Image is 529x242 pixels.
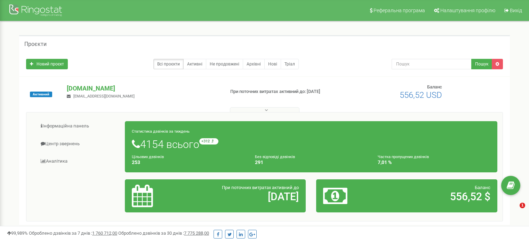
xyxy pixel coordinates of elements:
span: 1 [520,203,525,208]
h4: 7,01 % [378,160,490,165]
a: Всі проєкти [153,59,184,69]
h2: 556,52 $ [383,191,490,202]
a: Новий проєкт [26,59,68,69]
small: Цільових дзвінків [132,155,164,159]
span: Вихід [510,8,522,13]
h2: [DATE] [191,191,299,202]
iframe: Intercom live chat [505,203,522,219]
h1: 4154 всього [132,138,490,150]
span: Реферальна програма [374,8,425,13]
span: [EMAIL_ADDRESS][DOMAIN_NAME] [73,94,135,99]
span: Оброблено дзвінків за 7 днів : [29,231,117,236]
p: При поточних витратах активний до: [DATE] [230,88,342,95]
h5: Проєкти [24,41,47,47]
a: Активні [183,59,206,69]
u: 7 775 288,00 [184,231,209,236]
a: Тріал [281,59,299,69]
span: 99,989% [7,231,28,236]
small: Статистика дзвінків за тиждень [132,129,190,134]
input: Пошук [392,59,472,69]
u: 1 760 712,00 [92,231,117,236]
a: Центр звернень [32,135,125,153]
span: При поточних витратах активний до [222,185,299,190]
a: Інформаційна панель [32,118,125,135]
span: Оброблено дзвінків за 30 днів : [118,231,209,236]
a: Архівні [243,59,265,69]
h4: 291 [255,160,368,165]
span: Баланс [427,84,442,89]
a: Не продовжені [206,59,243,69]
span: Баланс [475,185,490,190]
p: [DOMAIN_NAME] [67,84,219,93]
h4: 253 [132,160,245,165]
span: 556,52 USD [400,90,442,100]
small: Без відповіді дзвінків [255,155,295,159]
a: Нові [264,59,281,69]
small: Частка пропущених дзвінків [378,155,429,159]
button: Пошук [471,59,492,69]
a: Аналiтика [32,153,125,170]
span: Активний [30,92,52,97]
span: Налаштування профілю [440,8,495,13]
small: +312 [199,138,218,145]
